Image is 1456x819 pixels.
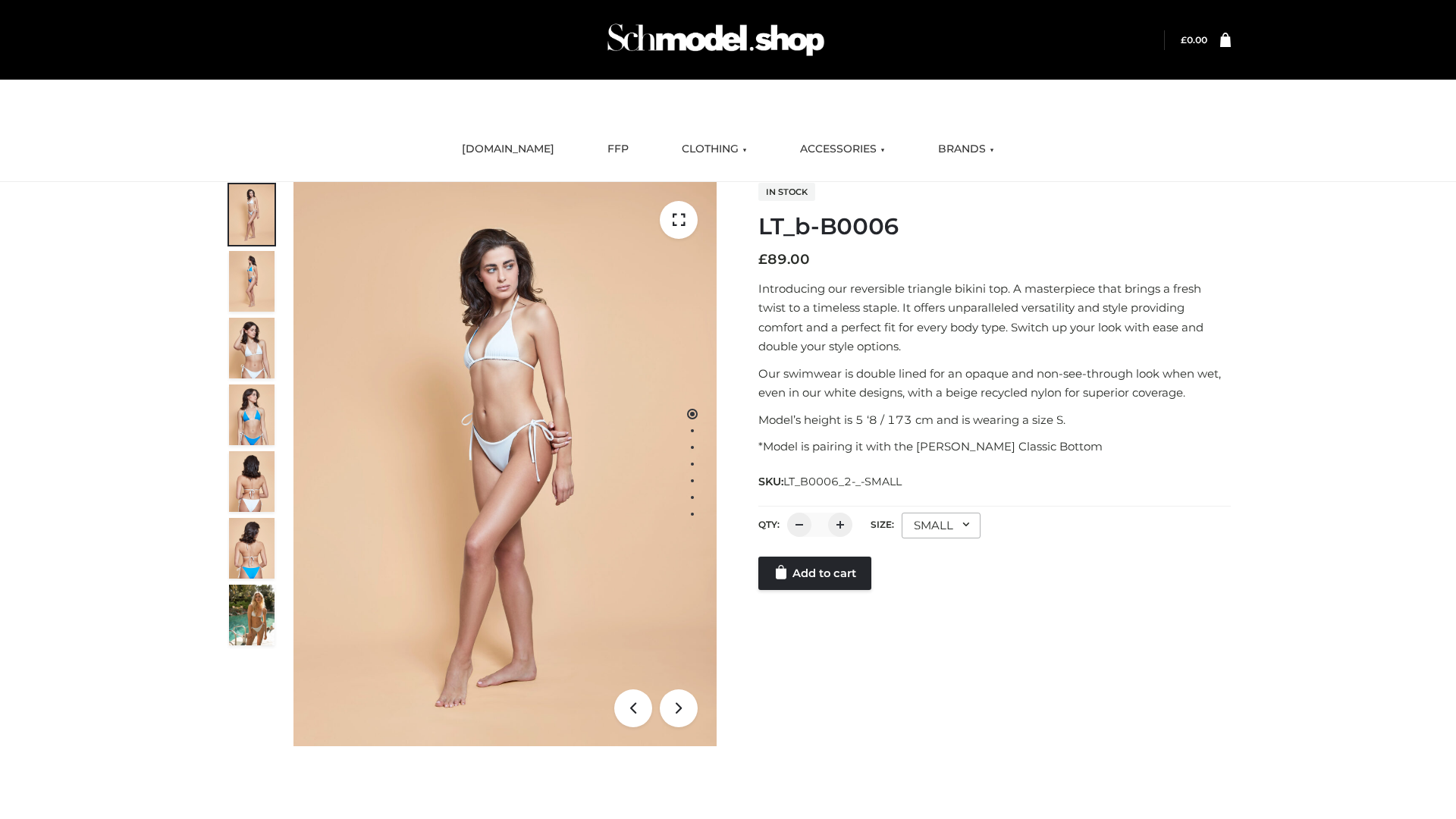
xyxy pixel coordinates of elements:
div: SMALL [902,513,981,538]
img: ArielClassicBikiniTop_CloudNine_AzureSky_OW114ECO_8-scaled.jpg [229,518,275,579]
img: ArielClassicBikiniTop_CloudNine_AzureSky_OW114ECO_1 [293,182,717,746]
label: QTY: [758,519,780,530]
a: Add to cart [758,557,871,590]
p: Model’s height is 5 ‘8 / 173 cm and is wearing a size S. [758,410,1231,430]
span: LT_B0006_2-_-SMALL [783,475,902,488]
img: Arieltop_CloudNine_AzureSky2.jpg [229,585,275,645]
img: ArielClassicBikiniTop_CloudNine_AzureSky_OW114ECO_1-scaled.jpg [229,184,275,245]
span: SKU: [758,472,903,491]
span: £ [1181,34,1187,45]
img: ArielClassicBikiniTop_CloudNine_AzureSky_OW114ECO_3-scaled.jpg [229,318,275,378]
p: Introducing our reversible triangle bikini top. A masterpiece that brings a fresh twist to a time... [758,279,1231,356]
label: Size: [871,519,894,530]
bdi: 89.00 [758,251,810,268]
span: In stock [758,183,815,201]
bdi: 0.00 [1181,34,1207,45]
img: Schmodel Admin 964 [602,10,830,70]
img: ArielClassicBikiniTop_CloudNine_AzureSky_OW114ECO_4-scaled.jpg [229,384,275,445]
h1: LT_b-B0006 [758,213,1231,240]
img: ArielClassicBikiniTop_CloudNine_AzureSky_OW114ECO_2-scaled.jpg [229,251,275,312]
a: £0.00 [1181,34,1207,45]
a: FFP [596,133,640,166]
img: ArielClassicBikiniTop_CloudNine_AzureSky_OW114ECO_7-scaled.jpg [229,451,275,512]
p: Our swimwear is double lined for an opaque and non-see-through look when wet, even in our white d... [758,364,1231,403]
span: £ [758,251,767,268]
a: ACCESSORIES [789,133,896,166]
a: [DOMAIN_NAME] [450,133,566,166]
a: CLOTHING [670,133,758,166]
p: *Model is pairing it with the [PERSON_NAME] Classic Bottom [758,437,1231,457]
a: BRANDS [927,133,1006,166]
